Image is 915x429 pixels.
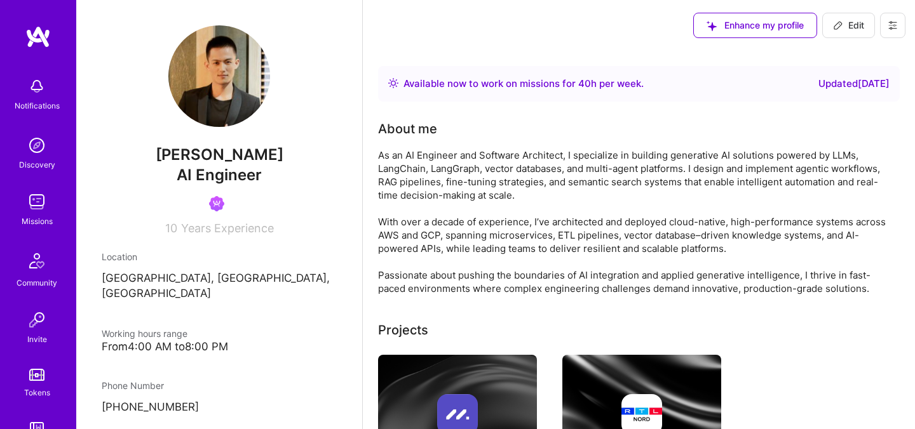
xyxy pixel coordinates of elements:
div: From 4:00 AM to 8:00 PM [102,340,337,353]
div: Projects [378,320,428,340]
div: Available now to work on missions for h per week . [403,76,644,91]
span: Phone Number [102,380,164,391]
div: Updated [DATE] [818,76,890,91]
button: Enhance my profile [693,13,817,38]
button: Edit [822,13,875,38]
span: 40 [578,77,591,89]
img: Availability [388,78,398,88]
img: tokens [29,369,44,381]
img: teamwork [24,189,50,214]
img: Community [22,246,52,276]
div: As an AI Engineer and Software Architect, I specialize in building generative AI solutions powere... [378,148,886,295]
img: logo [25,25,51,48]
i: icon SuggestedTeams [707,21,717,31]
img: Invite [24,307,50,333]
span: Enhance my profile [707,19,804,32]
p: [PHONE_NUMBER] [102,400,337,415]
div: Missions [22,214,53,228]
span: [PERSON_NAME] [102,145,337,164]
div: Discovery [19,158,55,171]
span: 10 [165,221,177,235]
span: Edit [833,19,864,32]
div: Notifications [15,99,60,112]
span: Working hours range [102,328,187,339]
span: Years Experience [181,221,274,235]
div: Community [17,276,57,289]
div: About me [378,119,437,138]
img: bell [24,74,50,99]
div: Invite [27,333,47,346]
img: discovery [24,133,50,158]
img: User Avatar [168,25,270,127]
p: [GEOGRAPHIC_DATA], [GEOGRAPHIC_DATA], [GEOGRAPHIC_DATA] [102,271,337,301]
img: Been on Mission [209,196,224,211]
div: Tokens [24,386,50,399]
span: AI Engineer [177,166,262,184]
div: Location [102,250,337,263]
